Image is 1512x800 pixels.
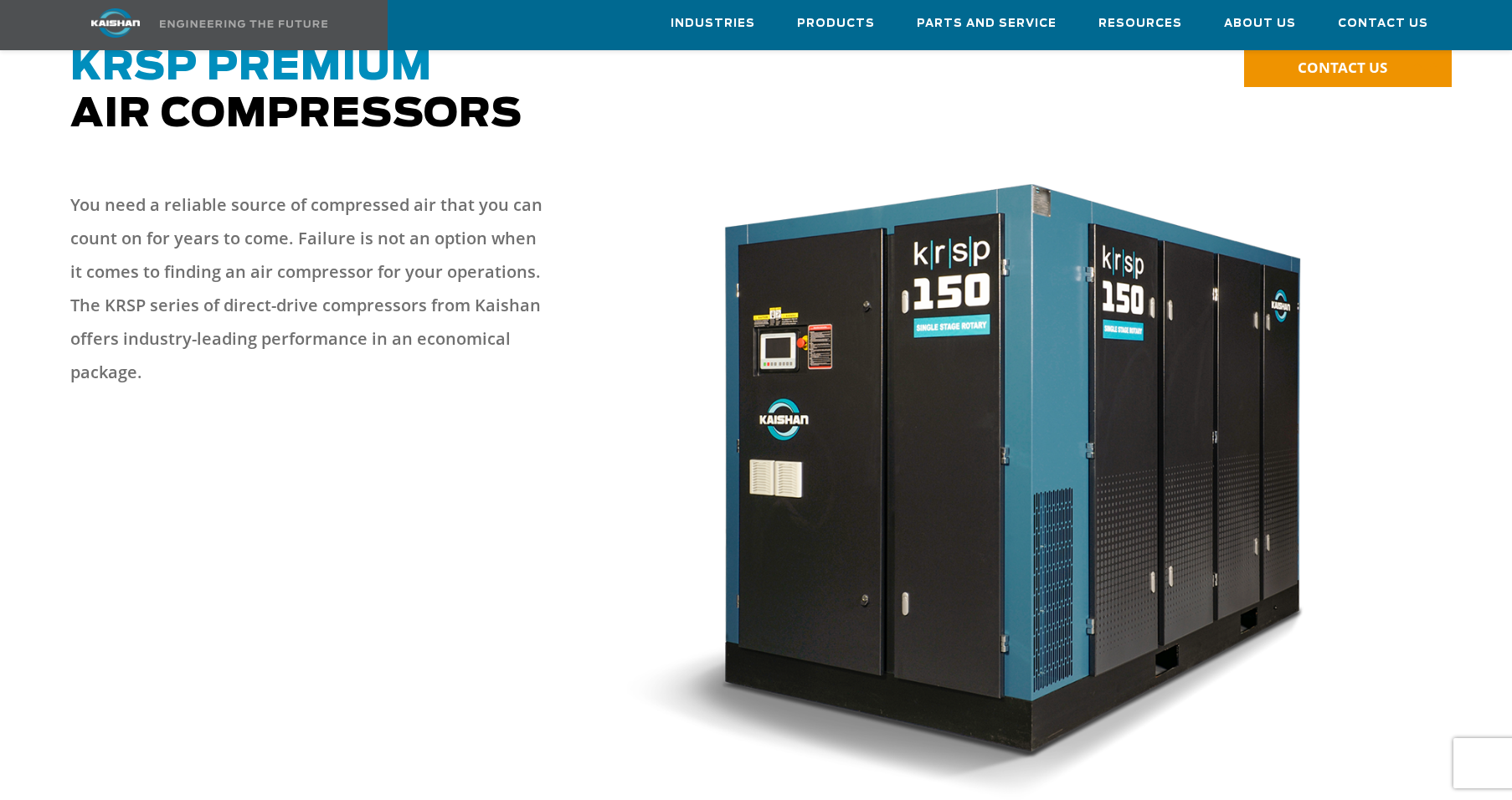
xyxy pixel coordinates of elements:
[1244,49,1452,87] a: CONTACT US
[1224,14,1296,33] span: About Us
[1224,1,1296,46] a: About Us
[917,14,1057,33] span: Parts and Service
[53,8,178,38] img: kaishan logo
[70,188,550,389] p: You need a reliable source of compressed air that you can count on for years to come. Failure is ...
[797,14,875,33] span: Products
[1338,14,1428,33] span: Contact Us
[671,1,755,46] a: Industries
[1298,58,1387,77] span: CONTACT US
[917,1,1057,46] a: Parts and Service
[797,1,875,46] a: Products
[627,172,1360,800] img: krsp150
[671,14,755,33] span: Industries
[160,20,327,28] img: Engineering the future
[1338,1,1428,46] a: Contact Us
[70,48,432,88] span: KRSP Premium
[1098,1,1182,46] a: Resources
[1098,14,1182,33] span: Resources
